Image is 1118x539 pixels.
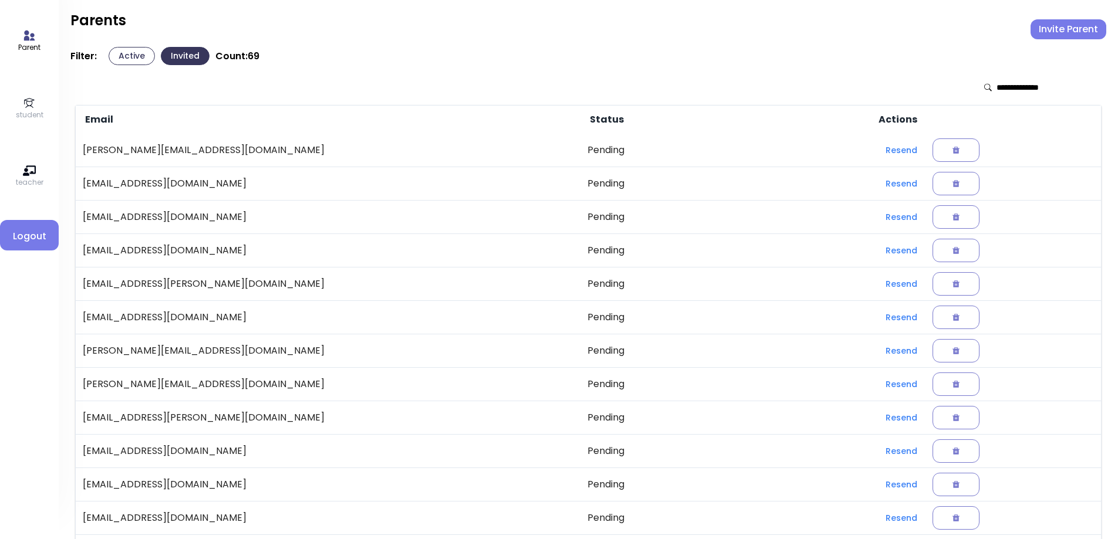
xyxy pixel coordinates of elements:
[18,29,40,53] a: Parent
[876,507,927,528] button: Resend
[587,113,624,127] span: Status
[580,501,870,534] td: Pending
[580,267,870,300] td: Pending
[1031,19,1106,39] button: Invite Parent
[76,134,580,167] td: [PERSON_NAME][EMAIL_ADDRESS][DOMAIN_NAME]
[9,229,49,243] span: Logout
[580,434,870,467] td: Pending
[76,434,580,467] td: [EMAIL_ADDRESS][DOMAIN_NAME]
[109,47,155,65] button: Active
[16,164,43,188] a: teacher
[76,300,580,334] td: [EMAIL_ADDRESS][DOMAIN_NAME]
[876,140,927,161] button: Resend
[580,367,870,401] td: Pending
[876,173,927,194] button: Resend
[76,167,580,200] td: [EMAIL_ADDRESS][DOMAIN_NAME]
[876,407,927,428] button: Resend
[18,42,40,53] p: Parent
[76,200,580,233] td: [EMAIL_ADDRESS][DOMAIN_NAME]
[876,474,927,495] button: Resend
[83,113,113,127] span: Email
[876,240,927,261] button: Resend
[580,467,870,501] td: Pending
[76,501,580,534] td: [EMAIL_ADDRESS][DOMAIN_NAME]
[215,50,259,62] p: Count: 69
[16,97,43,120] a: student
[876,340,927,361] button: Resend
[16,110,43,120] p: student
[876,307,927,328] button: Resend
[76,401,580,434] td: [EMAIL_ADDRESS][PERSON_NAME][DOMAIN_NAME]
[76,267,580,300] td: [EMAIL_ADDRESS][PERSON_NAME][DOMAIN_NAME]
[76,367,580,401] td: [PERSON_NAME][EMAIL_ADDRESS][DOMAIN_NAME]
[580,401,870,434] td: Pending
[76,334,580,367] td: [PERSON_NAME][EMAIL_ADDRESS][DOMAIN_NAME]
[876,273,927,294] button: Resend
[876,206,927,228] button: Resend
[70,50,97,62] p: Filter:
[580,167,870,200] td: Pending
[16,177,43,188] p: teacher
[580,233,870,267] td: Pending
[580,334,870,367] td: Pending
[580,134,870,167] td: Pending
[76,467,580,501] td: [EMAIL_ADDRESS][DOMAIN_NAME]
[876,374,927,395] button: Resend
[76,233,580,267] td: [EMAIL_ADDRESS][DOMAIN_NAME]
[70,12,126,29] h2: Parents
[876,113,917,127] span: Actions
[876,440,927,462] button: Resend
[161,47,210,65] button: Invited
[580,200,870,233] td: Pending
[580,300,870,334] td: Pending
